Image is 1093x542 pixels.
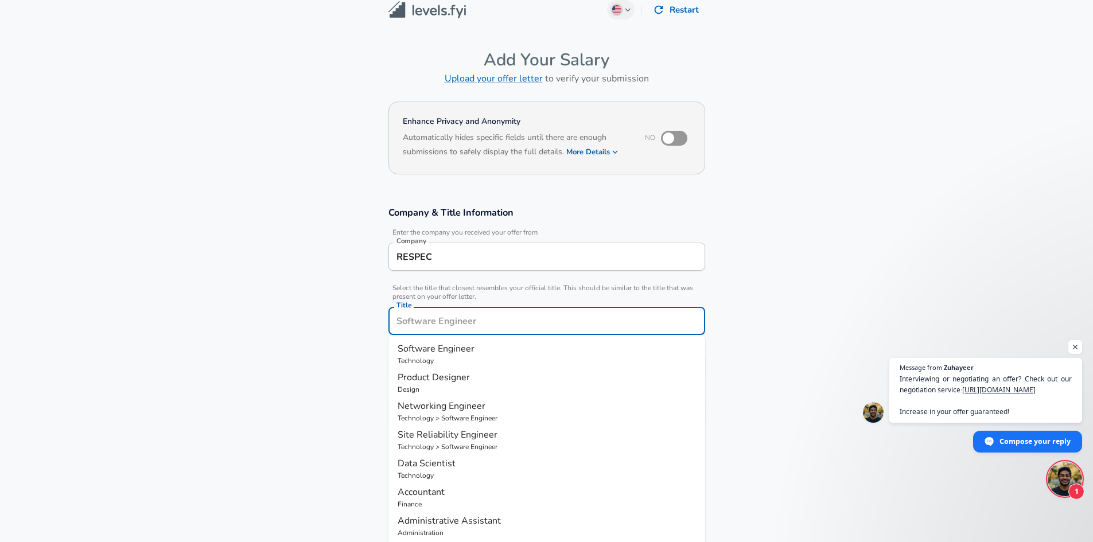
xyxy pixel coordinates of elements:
label: Company [396,237,426,244]
span: Compose your reply [999,431,1071,451]
p: Finance [398,499,696,509]
span: Administrative Assistant [398,514,501,527]
h6: to verify your submission [388,71,705,87]
h4: Enhance Privacy and Anonymity [403,116,629,127]
h6: Automatically hides specific fields until there are enough submissions to safely display the full... [403,131,629,160]
div: Open chat [1048,462,1082,496]
p: Technology [398,470,696,481]
span: Interviewing or negotiating an offer? Check out our negotiation service: Increase in your offer g... [900,373,1072,417]
p: Technology > Software Engineer [398,442,696,452]
img: Levels.fyi [388,1,466,19]
span: Accountant [398,486,445,498]
span: Message from [900,364,942,371]
button: More Details [566,144,619,160]
input: Google [394,248,700,266]
span: Zuhayeer [944,364,974,371]
img: English (US) [612,5,621,14]
p: Technology > Software Engineer [398,413,696,423]
span: Product Designer [398,371,470,384]
p: Design [398,384,696,395]
span: No [645,133,655,142]
p: Technology [398,356,696,366]
span: Site Reliability Engineer [398,428,497,441]
p: Administration [398,528,696,538]
label: Title [396,302,411,309]
span: Enter the company you received your offer from [388,228,705,237]
input: Software Engineer [394,312,700,330]
span: Select the title that closest resembles your official title. This should be similar to the title ... [388,284,705,301]
a: Upload your offer letter [445,72,543,85]
h4: Add Your Salary [388,49,705,71]
h3: Company & Title Information [388,206,705,219]
span: 1 [1068,483,1084,500]
span: Data Scientist [398,457,456,470]
span: Networking Engineer [398,400,485,412]
span: Software Engineer [398,342,474,355]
